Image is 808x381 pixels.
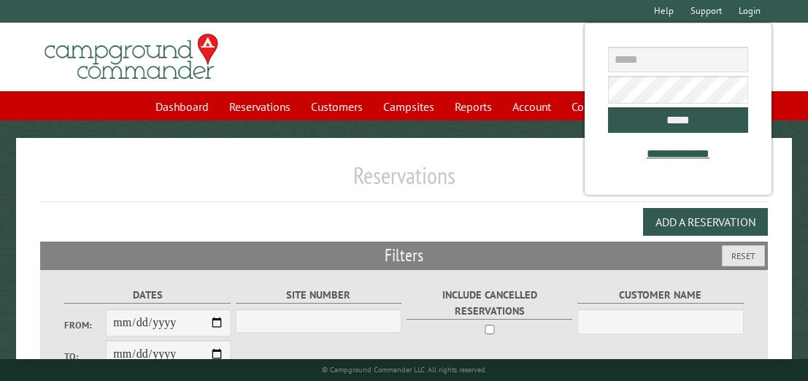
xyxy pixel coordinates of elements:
[40,242,767,269] h2: Filters
[147,93,218,120] a: Dashboard
[407,287,573,319] label: Include Cancelled Reservations
[563,93,661,120] a: Communications
[64,350,106,363] label: To:
[446,93,501,120] a: Reports
[374,93,443,120] a: Campsites
[64,287,231,304] label: Dates
[40,161,767,201] h1: Reservations
[220,93,299,120] a: Reservations
[40,28,223,85] img: Campground Commander
[722,245,765,266] button: Reset
[504,93,560,120] a: Account
[643,208,768,236] button: Add a Reservation
[236,287,402,304] label: Site Number
[64,318,106,332] label: From:
[322,365,487,374] small: © Campground Commander LLC. All rights reserved.
[577,287,744,304] label: Customer Name
[302,93,372,120] a: Customers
